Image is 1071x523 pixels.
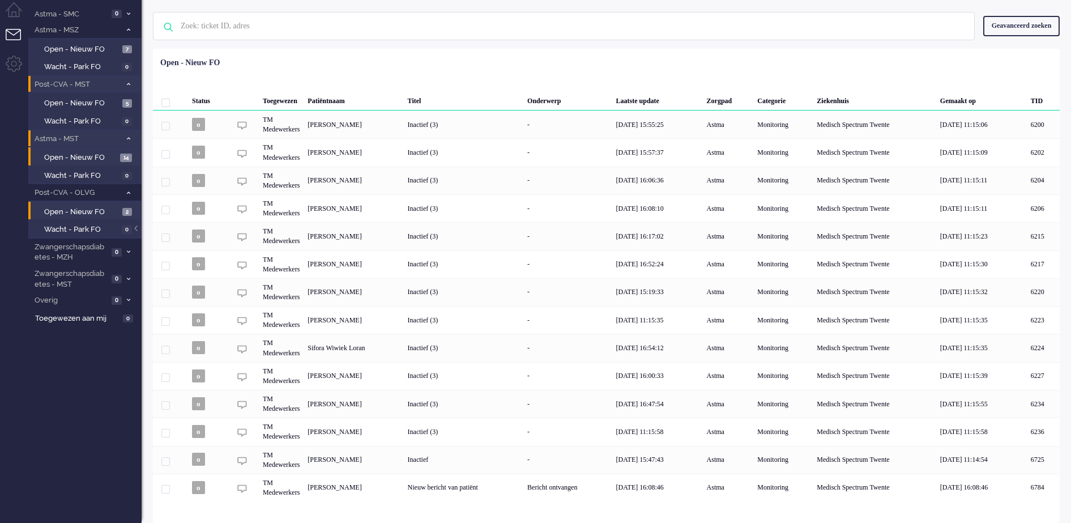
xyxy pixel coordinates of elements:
[112,10,122,18] span: 0
[753,362,813,390] div: Monitoring
[237,456,247,466] img: ic_chat_grey.svg
[404,418,523,445] div: Inactief (3)
[703,110,754,138] div: Astma
[192,341,205,354] span: o
[1027,194,1060,222] div: 6206
[936,278,1027,306] div: [DATE] 11:15:32
[237,149,247,159] img: ic_chat_grey.svg
[703,222,754,250] div: Astma
[259,88,304,110] div: Toegewezen
[33,9,108,20] span: Astma - SMC
[237,345,247,354] img: ic_chat_grey.svg
[404,110,523,138] div: Inactief (3)
[304,278,403,306] div: [PERSON_NAME]
[123,314,133,323] span: 0
[612,334,703,362] div: [DATE] 16:54:12
[122,63,132,71] span: 0
[753,390,813,418] div: Monitoring
[523,88,612,110] div: Onderwerp
[192,202,205,215] span: o
[936,194,1027,222] div: [DATE] 11:15:11
[523,222,612,250] div: -
[6,56,31,81] li: Admin menu
[304,250,403,278] div: [PERSON_NAME]
[1027,167,1060,194] div: 6204
[237,316,247,326] img: ic_chat_grey.svg
[192,313,205,326] span: o
[33,188,121,198] span: Post-CVA - OLVG
[813,390,936,418] div: Medisch Spectrum Twente
[523,418,612,445] div: -
[153,194,1060,222] div: 6206
[612,418,703,445] div: [DATE] 11:15:58
[936,222,1027,250] div: [DATE] 11:15:23
[237,121,247,130] img: ic_chat_grey.svg
[612,110,703,138] div: [DATE] 15:55:25
[153,250,1060,278] div: 6217
[404,138,523,166] div: Inactief (3)
[936,390,1027,418] div: [DATE] 11:15:55
[813,362,936,390] div: Medisch Spectrum Twente
[1027,362,1060,390] div: 6227
[237,372,247,382] img: ic_chat_grey.svg
[1027,306,1060,334] div: 6223
[122,226,132,234] span: 0
[259,446,304,474] div: TM Medewerkers
[523,474,612,501] div: Bericht ontvangen
[44,152,117,163] span: Open - Nieuw FO
[936,138,1027,166] div: [DATE] 11:15:09
[33,205,140,218] a: Open - Nieuw FO 2
[33,151,140,163] a: Open - Nieuw FO 14
[612,222,703,250] div: [DATE] 16:17:02
[237,428,247,437] img: ic_chat_grey.svg
[304,306,403,334] div: [PERSON_NAME]
[813,110,936,138] div: Medisch Spectrum Twente
[753,446,813,474] div: Monitoring
[6,29,31,54] li: Tickets menu
[404,88,523,110] div: Titel
[192,286,205,299] span: o
[813,167,936,194] div: Medisch Spectrum Twente
[523,167,612,194] div: -
[44,224,119,235] span: Wacht - Park FO
[304,446,403,474] div: [PERSON_NAME]
[259,138,304,166] div: TM Medewerkers
[237,232,247,242] img: ic_chat_grey.svg
[813,446,936,474] div: Medisch Spectrum Twente
[237,484,247,494] img: ic_chat_grey.svg
[192,369,205,382] span: o
[6,2,31,28] li: Dashboard menu
[153,138,1060,166] div: 6202
[523,362,612,390] div: -
[33,79,121,90] span: Post-CVA - MST
[259,250,304,278] div: TM Medewerkers
[304,418,403,445] div: [PERSON_NAME]
[1027,390,1060,418] div: 6234
[120,154,132,162] span: 14
[612,278,703,306] div: [DATE] 15:19:33
[813,278,936,306] div: Medisch Spectrum Twente
[404,474,523,501] div: Nieuw bericht van patiënt
[612,194,703,222] div: [DATE] 16:08:10
[33,114,140,127] a: Wacht - Park FO 0
[188,88,231,110] div: Status
[33,223,140,235] a: Wacht - Park FO 0
[33,169,140,181] a: Wacht - Park FO 0
[33,242,108,263] span: Zwangerschapsdiabetes - MZH
[33,134,121,144] span: Astma - MST
[112,275,122,283] span: 0
[404,390,523,418] div: Inactief (3)
[936,362,1027,390] div: [DATE] 11:15:39
[404,222,523,250] div: Inactief (3)
[936,418,1027,445] div: [DATE] 11:15:58
[304,138,403,166] div: [PERSON_NAME]
[237,400,247,410] img: ic_chat_grey.svg
[192,397,205,410] span: o
[33,269,108,290] span: Zwangerschapsdiabetes - MST
[1027,222,1060,250] div: 6215
[404,167,523,194] div: Inactief (3)
[703,418,754,445] div: Astma
[753,110,813,138] div: Monitoring
[160,57,220,69] div: Open - Nieuw FO
[404,278,523,306] div: Inactief (3)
